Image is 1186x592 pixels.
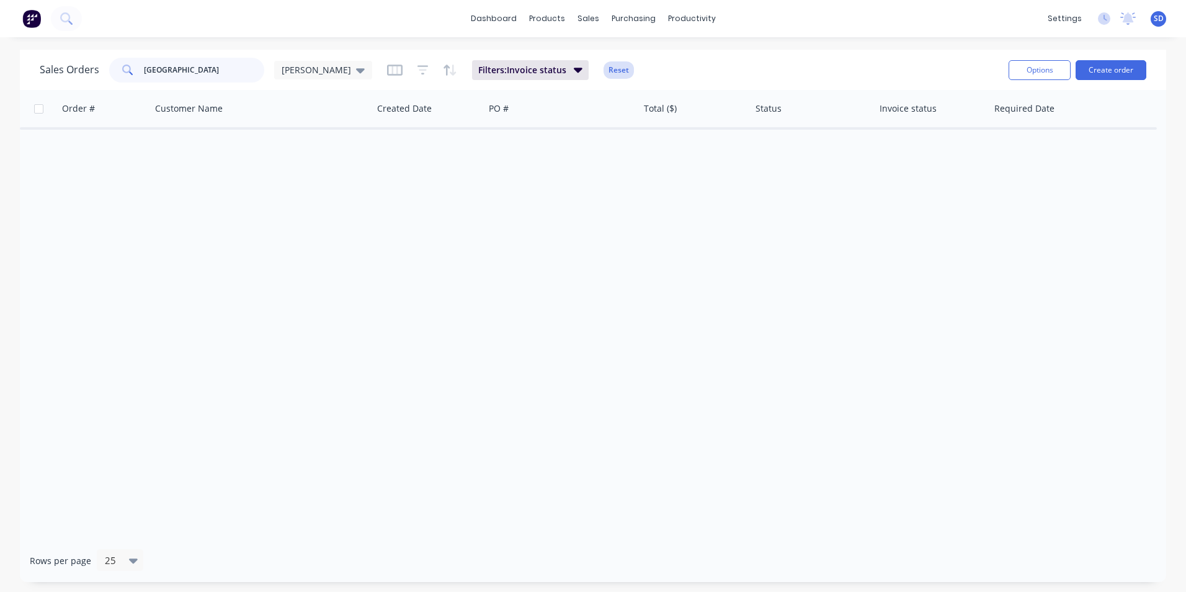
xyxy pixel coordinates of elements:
[1041,9,1088,28] div: settings
[478,64,566,76] span: Filters: Invoice status
[605,9,662,28] div: purchasing
[144,58,265,83] input: Search...
[30,555,91,567] span: Rows per page
[523,9,571,28] div: products
[571,9,605,28] div: sales
[472,60,589,80] button: Filters:Invoice status
[756,102,782,115] div: Status
[644,102,677,115] div: Total ($)
[1009,60,1071,80] button: Options
[40,64,99,76] h1: Sales Orders
[1076,60,1146,80] button: Create order
[994,102,1054,115] div: Required Date
[489,102,509,115] div: PO #
[22,9,41,28] img: Factory
[62,102,95,115] div: Order #
[662,9,722,28] div: productivity
[282,63,351,76] span: [PERSON_NAME]
[155,102,223,115] div: Customer Name
[377,102,432,115] div: Created Date
[465,9,523,28] a: dashboard
[880,102,937,115] div: Invoice status
[604,61,634,79] button: Reset
[1154,13,1164,24] span: SD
